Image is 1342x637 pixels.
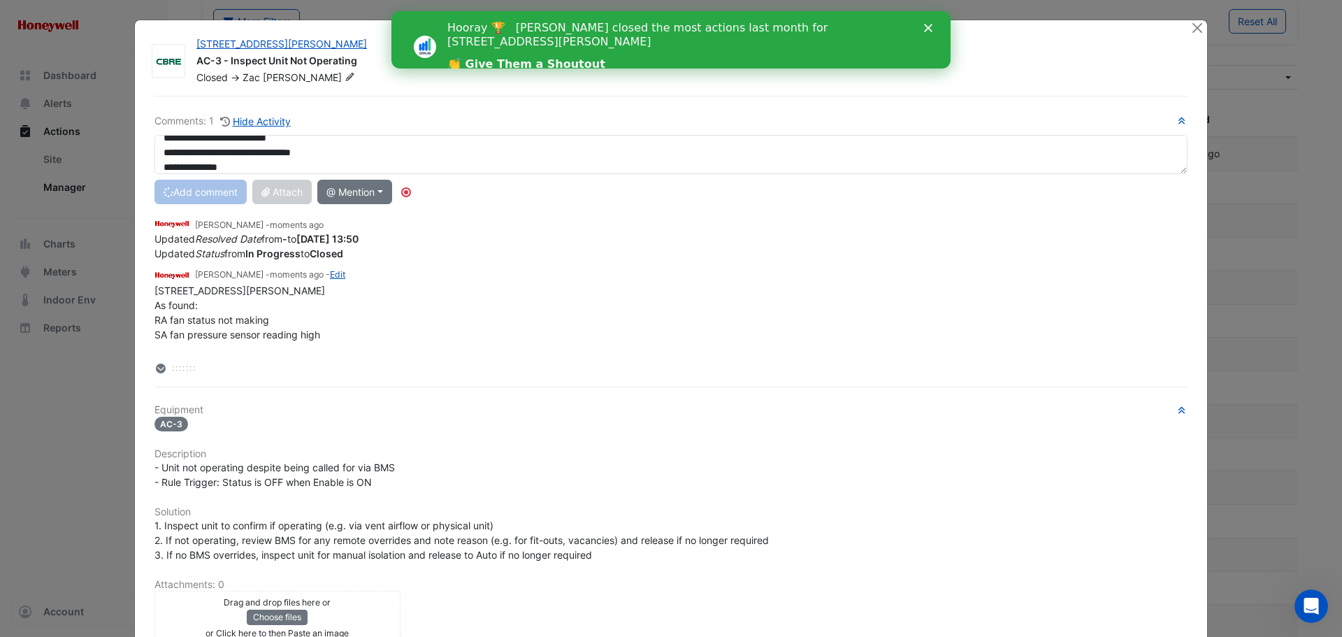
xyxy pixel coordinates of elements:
h6: Description [154,448,1188,460]
iframe: Intercom live chat [1294,589,1328,623]
a: Edit [330,269,345,280]
span: 2025-08-21 13:50:49 [270,220,324,230]
img: Honeywell [154,267,189,282]
div: Tooltip anchor [400,186,412,199]
small: [PERSON_NAME] - - [195,269,345,281]
img: CBRE Charter Hall [152,55,185,69]
span: Closed [196,71,228,83]
h6: Equipment [154,404,1188,416]
div: Close [533,13,547,21]
span: AC-3 [154,417,188,431]
fa-layers: More [154,364,167,373]
h6: Solution [154,506,1188,518]
div: AC-3 - Inspect Unit Not Operating [196,54,1174,71]
small: [PERSON_NAME] - [195,219,324,231]
em: Status [195,248,224,259]
span: - Unit not operating despite being called for via BMS - Rule Trigger: Status is OFF when Enable i... [154,461,395,488]
span: 1. Inspect unit to confirm if operating (e.g. via vent airflow or physical unit) 2. If not operat... [154,520,769,561]
iframe: Intercom live chat banner [391,11,951,69]
h6: Attachments: 0 [154,579,1188,591]
em: Resolved Date [195,233,261,245]
small: Drag and drop files here or [224,597,331,608]
button: Close [1190,20,1204,35]
span: Updated from to [154,248,343,259]
img: Honeywell [154,216,189,231]
strong: 2025-08-21 13:50:49 [296,233,359,245]
span: -> [231,71,240,83]
button: Hide Activity [219,113,291,129]
span: [PERSON_NAME] [263,71,358,85]
strong: In Progress [245,248,301,259]
button: Choose files [247,610,308,625]
a: [STREET_ADDRESS][PERSON_NAME] [196,38,367,50]
strong: - [282,233,287,245]
strong: Closed [310,248,343,259]
span: 2025-08-21 13:50:29 [270,269,324,280]
span: [STREET_ADDRESS][PERSON_NAME] As found: RA fan status not making SA fan pressure sensor reading h... [154,285,500,458]
button: @ Mention [317,180,392,204]
div: Comments: 1 [154,113,291,129]
span: Updated from to [154,233,359,245]
span: Zac [243,71,260,83]
a: 👏 Give Them a Shoutout [56,46,214,62]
